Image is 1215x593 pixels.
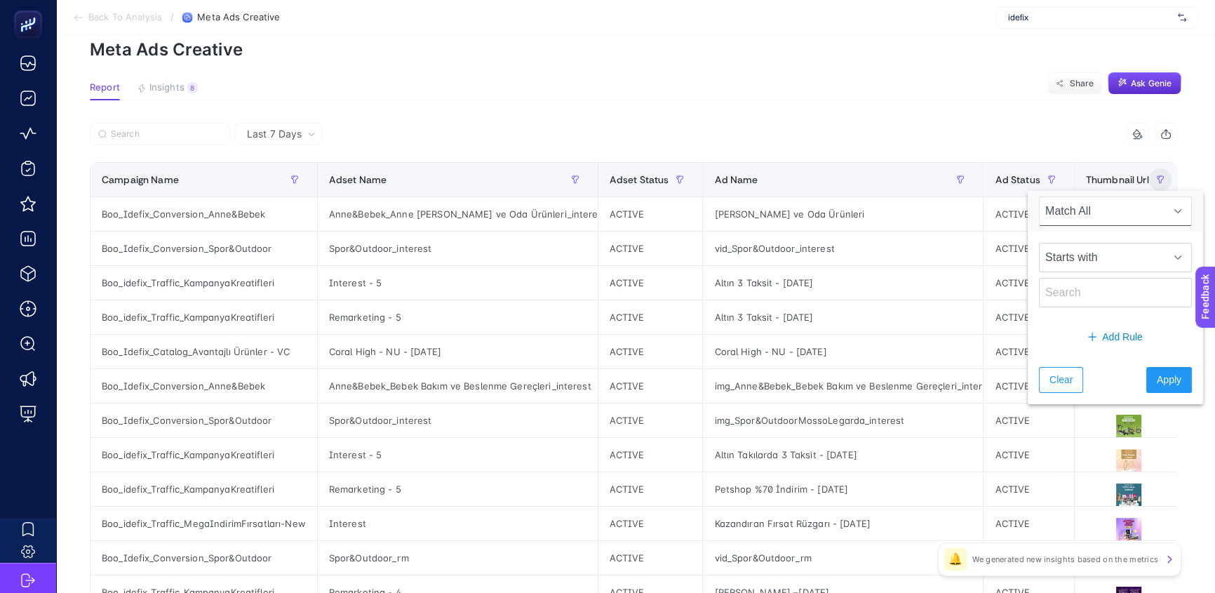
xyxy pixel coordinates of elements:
div: ACTIVE [984,335,1073,368]
span: Starts with [1040,244,1164,272]
span: Ask Genie [1131,78,1172,89]
span: Thumbnail Url [1086,174,1149,185]
span: Back To Analysis [88,12,162,23]
span: Clear [1049,373,1073,387]
div: ACTIVE [984,541,1073,575]
div: Kazandıran Fırsat Rüzgarı - [DATE] [703,507,983,540]
input: Search [1039,278,1192,307]
p: We generated new insights based on the metrics [972,554,1158,565]
div: ACTIVE [984,197,1073,231]
div: Spor&Outdoor_interest [318,404,598,437]
div: Boo_Idefix_Conversion_Spor&Outdoor [90,404,317,437]
div: Spor&Outdoor_rm [318,541,598,575]
div: ACTIVE [598,438,703,472]
span: Campaign Name [102,174,179,185]
button: Add Rule [1039,324,1192,350]
span: Report [90,82,120,93]
div: [PERSON_NAME] ve Oda Ürünleri [703,197,983,231]
div: Interest - 5 [318,266,598,300]
div: ACTIVE [984,438,1073,472]
span: Add Rule [1102,330,1143,345]
button: Apply [1146,367,1192,393]
div: img_Spor&OutdoorMossoLegarda_interest [703,404,983,437]
input: Search [111,129,222,140]
div: ACTIVE [598,197,703,231]
img: svg%3e [1178,11,1186,25]
div: Boo_Idefix_Conversion_Spor&Outdoor [90,541,317,575]
div: Boo_Idefix_Catalog_Avantajlı Ürünler - VC [90,335,317,368]
div: Remarketing - 5 [318,300,598,334]
div: Interest - 5 [318,438,598,472]
div: vid_Spor&Outdoor_rm [703,541,983,575]
div: ACTIVE [598,541,703,575]
div: ACTIVE [598,507,703,540]
div: ACTIVE [598,300,703,334]
div: Boo_idefix_Traffic_KampanyaKreatifleri [90,438,317,472]
div: Remarketing - 5 [318,472,598,506]
div: vid_Spor&Outdoor_interest [703,232,983,265]
div: ACTIVE [598,472,703,506]
span: Apply [1157,373,1181,387]
div: ACTIVE [984,369,1073,403]
div: Anne&Bebek_Bebek Bakım ve Beslenme Gereçleri_interest [318,369,598,403]
div: Altın 3 Taksit - [DATE] [703,300,983,334]
div: ACTIVE [598,232,703,265]
div: img_Anne&Bebek_Bebek Bakım ve Beslenme Gereçleri_interest [703,369,983,403]
div: Petshop %70 İndirim - [DATE] [703,472,983,506]
div: Coral High - NU - [DATE] [703,335,983,368]
p: Meta Ads Creative [90,39,1181,60]
span: Match All [1040,197,1164,225]
div: Boo_Idefix_Conversion_Anne&Bebek [90,197,317,231]
div: Boo_idefix_Traffic_KampanyaKreatifleri [90,266,317,300]
span: Share [1069,78,1094,89]
div: Altın Takılarda 3 Taksit - [DATE] [703,438,983,472]
div: Boo_idefix_Traffic_MegaIndirimFırsatları-New [90,507,317,540]
div: Boo_idefix_Traffic_KampanyaKreatifleri [90,300,317,334]
div: ACTIVE [598,335,703,368]
div: Coral High - NU - [DATE] [318,335,598,368]
div: Interest [318,507,598,540]
span: Meta Ads Creative [197,12,280,23]
span: Adset Name [329,174,387,185]
div: Boo_Idefix_Conversion_Anne&Bebek [90,369,317,403]
div: Anne&Bebek_Anne [PERSON_NAME] ve Oda Ürünleri_interest [318,197,598,231]
div: ACTIVE [598,404,703,437]
span: Feedback [8,4,53,15]
div: Altın 3 Taksit - [DATE] [703,266,983,300]
span: Adset Status [610,174,669,185]
div: Boo_idefix_Traffic_KampanyaKreatifleri [90,472,317,506]
span: Last 7 Days [247,127,302,141]
div: ACTIVE [984,404,1073,437]
button: Share [1047,72,1102,95]
div: ACTIVE [598,266,703,300]
div: ACTIVE [984,507,1073,540]
span: Insights [149,82,184,93]
div: ACTIVE [984,232,1073,265]
button: Clear [1039,367,1083,393]
span: Ad Status [995,174,1040,185]
div: 8 [187,82,198,93]
button: Ask Genie [1108,72,1181,95]
div: ACTIVE [984,472,1073,506]
span: / [170,11,174,22]
span: Ad Name [714,174,758,185]
div: ACTIVE [598,369,703,403]
div: ACTIVE [984,300,1073,334]
div: Boo_Idefix_Conversion_Spor&Outdoor [90,232,317,265]
div: ACTIVE [984,266,1073,300]
div: 🔔 [944,548,967,571]
span: idefix [1008,12,1172,23]
div: Spor&Outdoor_interest [318,232,598,265]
